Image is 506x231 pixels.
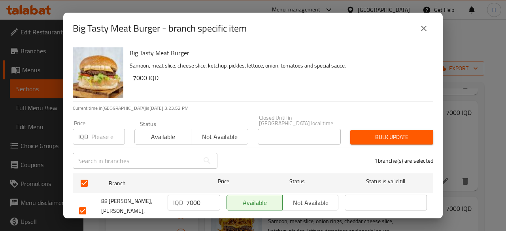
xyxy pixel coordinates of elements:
[73,105,433,112] p: Current time in [GEOGRAPHIC_DATA] is [DATE] 3:23:52 PM
[73,153,199,169] input: Search in branches
[414,19,433,38] button: close
[130,47,427,58] h6: Big Tasty Meat Burger
[286,197,335,208] span: Not available
[173,198,183,207] p: IQD
[197,177,250,186] span: Price
[256,177,338,186] span: Status
[191,129,248,145] button: Not available
[78,132,88,141] p: IQD
[350,130,433,145] button: Bulk update
[230,197,279,208] span: Available
[357,132,427,142] span: Bulk update
[194,131,245,143] span: Not available
[91,129,125,145] input: Please enter price
[73,22,247,35] h2: Big Tasty Meat Burger - branch specific item
[138,131,188,143] span: Available
[134,129,191,145] button: Available
[374,157,433,165] p: 1 branche(s) are selected
[227,195,283,210] button: Available
[282,195,338,210] button: Not available
[73,47,123,98] img: Big Tasty Meat Burger
[133,72,427,83] h6: 7000 IQD
[101,196,161,226] span: 88 [PERSON_NAME], [PERSON_NAME], [PERSON_NAME]
[109,178,191,188] span: Branch
[130,61,427,71] p: Samoon, meat slice, cheese slice, ketchup, pickles, lettuce, onion, tomatoes and special sauce.
[186,195,220,210] input: Please enter price
[345,177,427,186] span: Status is valid till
